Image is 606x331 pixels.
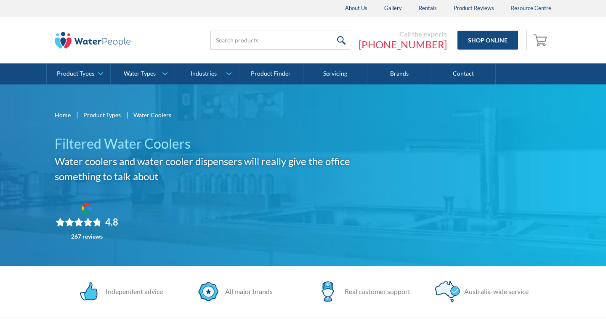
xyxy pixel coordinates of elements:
[533,33,549,47] img: shopping cart
[55,110,71,119] a: Home
[124,70,156,77] div: Water Types
[359,38,447,51] a: [PHONE_NUMBER]
[191,70,217,77] div: Industries
[460,286,529,297] div: Australia-wide service
[210,31,350,50] input: Search products
[133,110,171,119] div: Water Coolers
[56,216,118,228] div: Rating: 4.8 out of 5
[457,31,518,50] a: Shop Online
[55,154,378,184] h2: Water coolers and water cooler dispensers will really give the office something to talk about
[531,30,551,50] a: Open cart
[359,30,447,38] div: Call the experts
[83,110,121,119] a: Product Types
[101,286,163,297] div: Independent advice
[55,32,130,49] img: The Water People
[71,233,103,240] div: 267 reviews
[57,70,94,77] div: Product Types
[111,63,174,84] a: Water Types
[221,286,273,297] div: All major brands
[367,63,431,84] a: Brands
[431,63,495,84] a: Contact
[175,63,239,84] a: Industries
[303,63,367,84] a: Servicing
[55,134,378,154] h1: Filtered Water Coolers
[105,216,118,228] div: 4.8
[340,286,410,297] div: Real customer support
[125,110,129,120] div: |
[75,110,79,120] div: |
[239,63,303,84] a: Product Finder
[47,63,110,84] a: Product Types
